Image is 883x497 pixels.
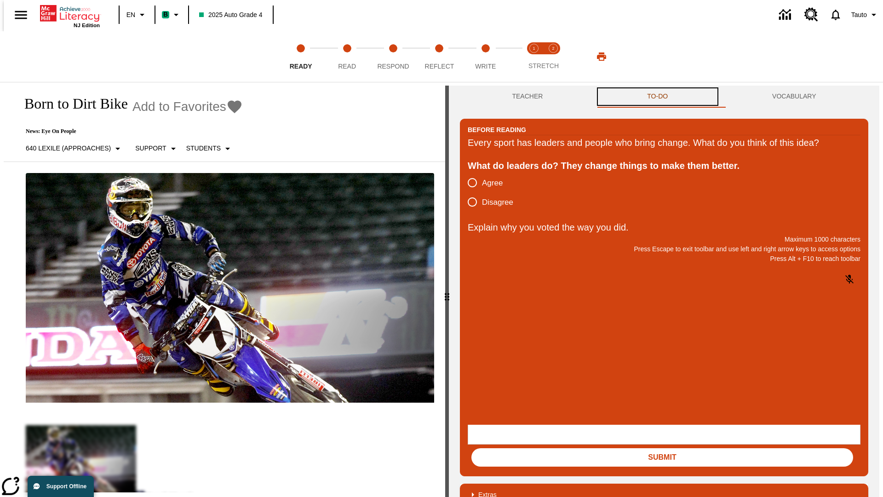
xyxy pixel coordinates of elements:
p: News: Eye On People [15,128,243,135]
button: Write step 5 of 5 [459,31,512,82]
button: Print [587,48,616,65]
div: Every sport has leaders and people who bring change. What do you think of this idea? [468,135,860,150]
span: NJ Edition [74,23,100,28]
body: Explain why you voted the way you did. Maximum 1000 characters Press Alt + F10 to reach toolbar P... [4,7,134,16]
button: Teacher [460,86,595,108]
button: Respond step 3 of 5 [367,31,420,82]
button: Stretch Respond step 2 of 2 [540,31,567,82]
p: Maximum 1000 characters [468,235,860,244]
div: Home [40,3,100,28]
button: TO-DO [595,86,720,108]
button: Open side menu [7,1,34,29]
button: Submit [471,448,853,467]
p: Explain why you voted the way you did. [468,220,860,235]
img: Motocross racer James Stewart flies through the air on his dirt bike. [26,173,434,403]
span: Support Offline [46,483,86,490]
a: Resource Center, Will open in new tab [799,2,824,27]
p: Support [135,144,166,153]
span: Agree [482,177,503,189]
button: Read step 2 of 5 [320,31,373,82]
button: Click to activate and allow voice recognition [838,268,860,290]
button: Reflect step 4 of 5 [413,31,466,82]
span: Write [475,63,496,70]
a: Data Center [774,2,799,28]
button: Scaffolds, Support [132,140,182,157]
div: Press Enter or Spacebar and then press right and left arrow keys to move the slider [445,86,449,497]
text: 1 [533,46,535,51]
button: VOCABULARY [720,86,868,108]
div: activity [449,86,879,497]
div: Instructional Panel Tabs [460,86,868,108]
p: Press Escape to exit toolbar and use left and right arrow keys to access options [468,244,860,254]
div: What do leaders do? They change things to make them better. [468,158,860,173]
div: poll [468,173,521,212]
span: Tauto [851,10,867,20]
button: Boost Class color is mint green. Change class color [158,6,185,23]
span: Read [338,63,356,70]
button: Support Offline [28,476,94,497]
button: Profile/Settings [848,6,883,23]
span: 2025 Auto Grade 4 [199,10,263,20]
span: Add to Favorites [132,99,226,114]
p: 640 Lexile (Approaches) [26,144,111,153]
p: Press Alt + F10 to reach toolbar [468,254,860,264]
h1: Born to Dirt Bike [15,95,128,112]
span: STRETCH [528,62,559,69]
p: Students [186,144,221,153]
span: B [163,9,168,20]
button: Add to Favorites - Born to Dirt Bike [132,98,243,115]
button: Stretch Read step 1 of 2 [521,31,547,82]
text: 2 [552,46,554,51]
button: Language: EN, Select a language [122,6,152,23]
span: Ready [290,63,312,70]
span: Reflect [425,63,454,70]
h2: Before Reading [468,125,526,135]
button: Ready step 1 of 5 [274,31,327,82]
div: reading [4,86,445,492]
span: EN [126,10,135,20]
button: Select Lexile, 640 Lexile (Approaches) [22,140,127,157]
button: Select Student [183,140,237,157]
a: Notifications [824,3,848,27]
span: Disagree [482,196,513,208]
span: Respond [377,63,409,70]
